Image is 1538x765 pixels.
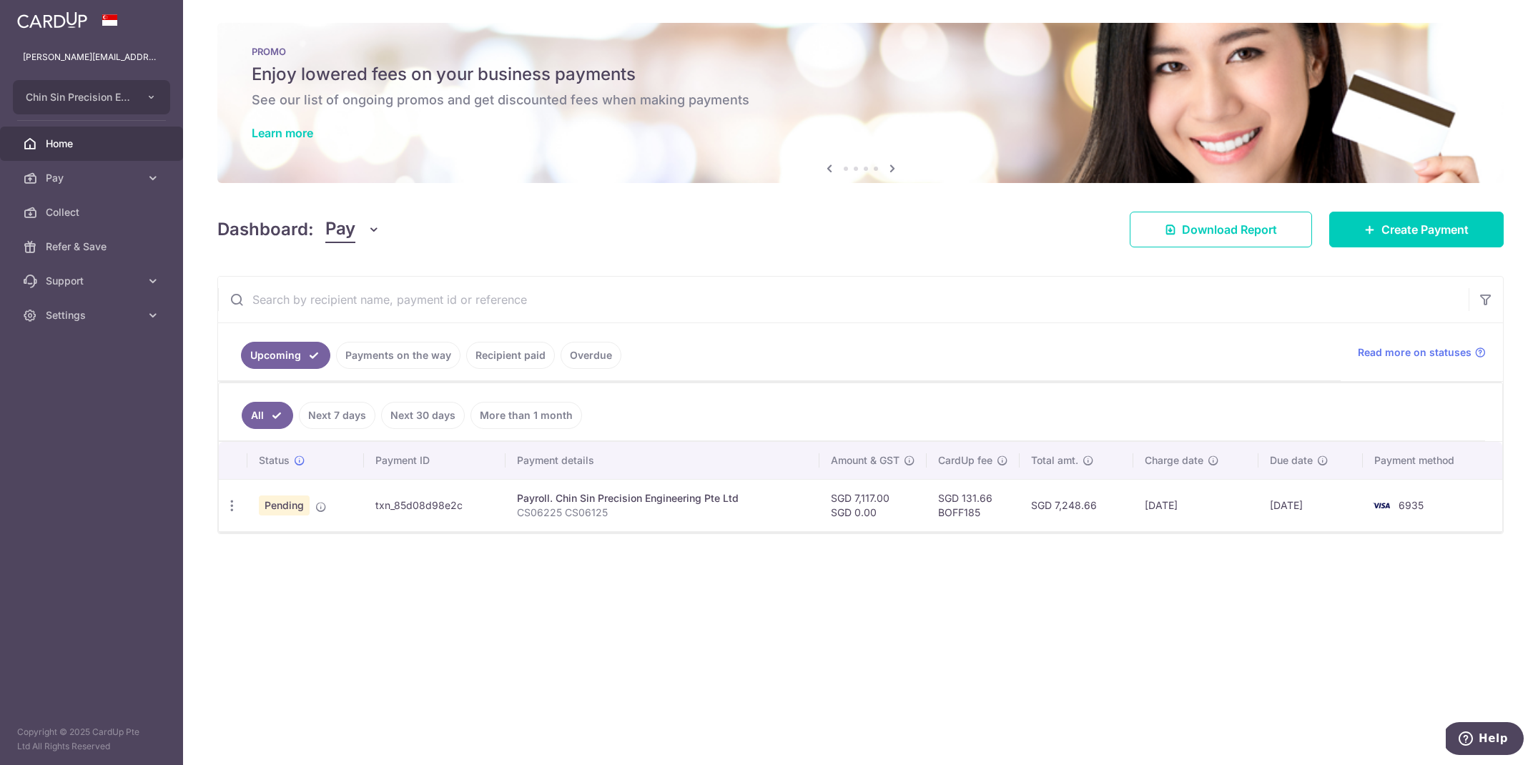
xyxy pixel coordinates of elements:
span: Support [46,274,140,288]
p: CS06225 CS06125 [517,505,808,520]
span: Refer & Save [46,240,140,254]
input: Search by recipient name, payment id or reference [218,277,1469,322]
td: txn_85d08d98e2c [364,479,506,531]
h6: See our list of ongoing promos and get discounted fees when making payments [252,92,1469,109]
h4: Dashboard: [217,217,314,242]
th: Payment details [506,442,819,479]
span: Create Payment [1381,221,1469,238]
a: Create Payment [1329,212,1504,247]
a: Next 30 days [381,402,465,429]
a: Learn more [252,126,313,140]
span: Charge date [1145,453,1203,468]
a: Payments on the way [336,342,460,369]
span: Due date [1270,453,1313,468]
button: Chin Sin Precision Engineering Pte Ltd [13,80,170,114]
span: Pending [259,495,310,515]
span: Pay [325,216,355,243]
img: Bank Card [1367,497,1396,514]
span: Total amt. [1031,453,1078,468]
td: SGD 131.66 BOFF185 [927,479,1020,531]
a: Next 7 days [299,402,375,429]
td: SGD 7,117.00 SGD 0.00 [819,479,927,531]
a: Overdue [561,342,621,369]
td: SGD 7,248.66 [1020,479,1133,531]
h5: Enjoy lowered fees on your business payments [252,63,1469,86]
td: [DATE] [1258,479,1363,531]
span: Pay [46,171,140,185]
span: Collect [46,205,140,219]
span: Download Report [1182,221,1277,238]
span: Home [46,137,140,151]
a: Recipient paid [466,342,555,369]
span: CardUp fee [938,453,992,468]
iframe: Opens a widget where you can find more information [1446,722,1524,758]
span: Amount & GST [831,453,899,468]
div: Payroll. Chin Sin Precision Engineering Pte Ltd [517,491,808,505]
th: Payment method [1363,442,1502,479]
a: Read more on statuses [1358,345,1486,360]
button: Pay [325,216,380,243]
p: [PERSON_NAME][EMAIL_ADDRESS][DOMAIN_NAME] [23,50,160,64]
img: Latest Promos Banner [217,23,1504,183]
a: Download Report [1130,212,1312,247]
a: Upcoming [241,342,330,369]
a: All [242,402,293,429]
p: PROMO [252,46,1469,57]
img: CardUp [17,11,87,29]
a: More than 1 month [470,402,582,429]
span: 6935 [1399,499,1424,511]
span: Settings [46,308,140,322]
td: [DATE] [1133,479,1258,531]
span: Read more on statuses [1358,345,1472,360]
th: Payment ID [364,442,506,479]
span: Chin Sin Precision Engineering Pte Ltd [26,90,132,104]
span: Status [259,453,290,468]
